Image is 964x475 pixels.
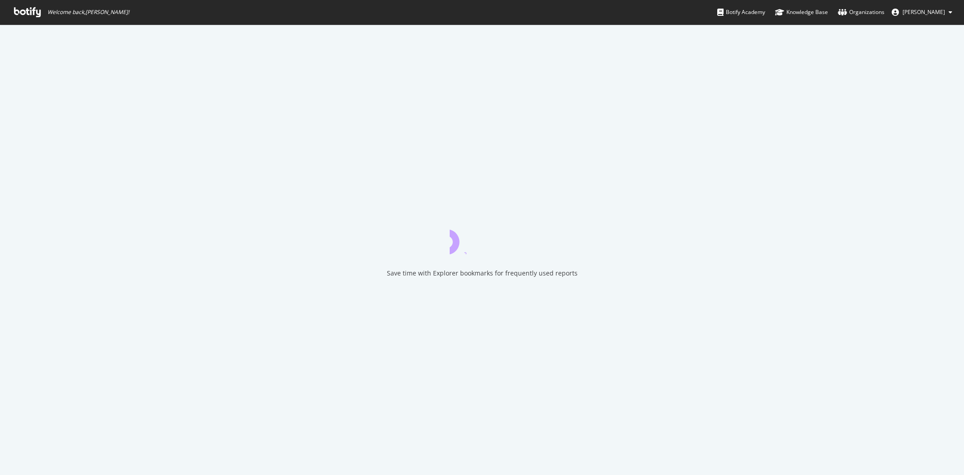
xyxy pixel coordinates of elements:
[775,8,828,17] div: Knowledge Base
[717,8,765,17] div: Botify Academy
[903,8,945,16] span: Jianna Domingo
[838,8,884,17] div: Organizations
[884,5,959,19] button: [PERSON_NAME]
[450,222,515,254] div: animation
[387,269,578,278] div: Save time with Explorer bookmarks for frequently used reports
[47,9,129,16] span: Welcome back, [PERSON_NAME] !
